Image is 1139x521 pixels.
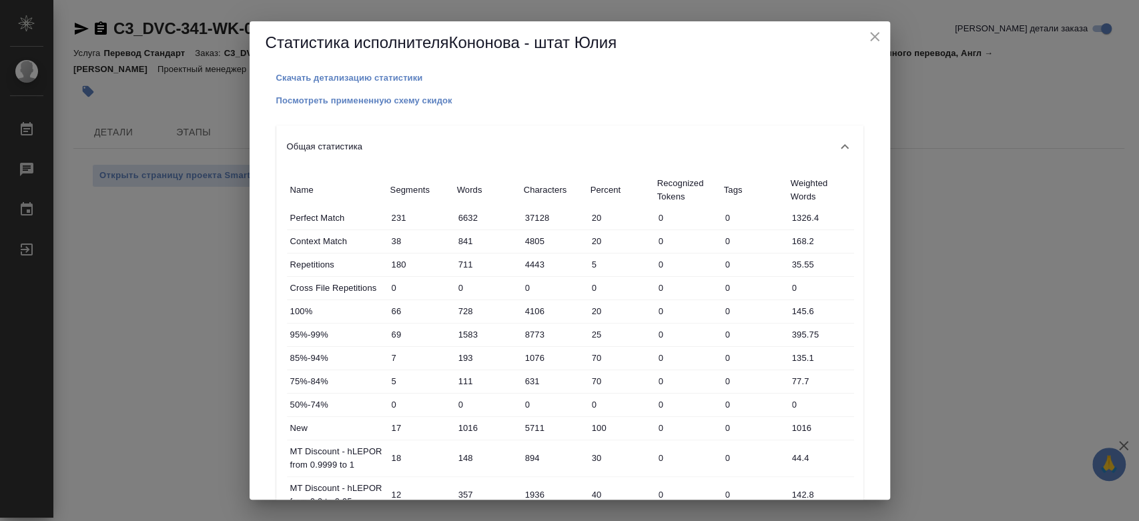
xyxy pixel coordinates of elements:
p: 85%-94% [290,352,384,365]
input: ✎ Введи что-нибудь [387,395,454,414]
p: Repetitions [290,258,384,272]
input: ✎ Введи что-нибудь [654,325,721,344]
input: ✎ Введи что-нибудь [520,231,587,251]
input: ✎ Введи что-нибудь [787,395,854,414]
a: Посмотреть примененную схему скидок [276,94,452,105]
p: Perfect Match [290,211,384,225]
input: ✎ Введи что-нибудь [454,208,520,227]
p: Cross File Repetitions [290,282,384,295]
h5: Статистика исполнителя Кононова - штат Юлия [266,32,874,53]
input: ✎ Введи что-нибудь [454,325,520,344]
input: ✎ Введи что-нибудь [387,255,454,274]
input: ✎ Введи что-нибудь [654,208,721,227]
input: ✎ Введи что-нибудь [454,231,520,251]
p: Tags [724,183,784,197]
input: ✎ Введи что-нибудь [520,208,587,227]
input: ✎ Введи что-нибудь [721,278,787,298]
div: Общая статистика [276,125,863,168]
input: ✎ Введи что-нибудь [587,372,654,391]
input: ✎ Введи что-нибудь [520,372,587,391]
input: ✎ Введи что-нибудь [654,278,721,298]
input: ✎ Введи что-нибудь [654,302,721,321]
input: ✎ Введи что-нибудь [520,325,587,344]
input: ✎ Введи что-нибудь [587,348,654,368]
input: ✎ Введи что-нибудь [787,372,854,391]
input: ✎ Введи что-нибудь [654,255,721,274]
input: ✎ Введи что-нибудь [387,302,454,321]
input: ✎ Введи что-нибудь [654,485,721,504]
input: ✎ Введи что-нибудь [387,325,454,344]
p: Percent [591,183,651,197]
input: ✎ Введи что-нибудь [654,231,721,251]
input: ✎ Введи что-нибудь [587,485,654,504]
p: Segments [390,183,450,197]
p: Посмотреть примененную схему скидок [276,95,452,105]
input: ✎ Введи что-нибудь [787,278,854,298]
input: ✎ Введи что-нибудь [387,278,454,298]
p: 95%-99% [290,328,384,342]
input: ✎ Введи что-нибудь [587,231,654,251]
input: ✎ Введи что-нибудь [721,372,787,391]
input: ✎ Введи что-нибудь [787,348,854,368]
input: ✎ Введи что-нибудь [787,448,854,468]
input: ✎ Введи что-нибудь [787,231,854,251]
input: ✎ Введи что-нибудь [787,325,854,344]
input: ✎ Введи что-нибудь [454,255,520,274]
input: ✎ Введи что-нибудь [721,348,787,368]
input: ✎ Введи что-нибудь [587,418,654,438]
input: ✎ Введи что-нибудь [654,348,721,368]
input: ✎ Введи что-нибудь [454,395,520,414]
p: MT Discount - hLEPOR from 0.9999 to 1 [290,445,384,472]
p: 100% [290,305,384,318]
input: ✎ Введи что-нибудь [787,485,854,504]
input: ✎ Введи что-нибудь [520,255,587,274]
p: 50%-74% [290,398,384,412]
input: ✎ Введи что-нибудь [721,448,787,468]
button: Скачать детализацию статистики [276,71,423,85]
input: ✎ Введи что-нибудь [520,348,587,368]
input: ✎ Введи что-нибудь [387,372,454,391]
input: ✎ Введи что-нибудь [454,278,520,298]
input: ✎ Введи что-нибудь [387,208,454,227]
input: ✎ Введи что-нибудь [454,448,520,468]
input: ✎ Введи что-нибудь [520,485,587,504]
input: ✎ Введи что-нибудь [520,278,587,298]
input: ✎ Введи что-нибудь [587,278,654,298]
input: ✎ Введи что-нибудь [387,418,454,438]
input: ✎ Введи что-нибудь [387,348,454,368]
p: Общая статистика [287,140,362,153]
input: ✎ Введи что-нибудь [654,395,721,414]
input: ✎ Введи что-нибудь [654,372,721,391]
button: close [865,27,885,47]
input: ✎ Введи что-нибудь [387,448,454,468]
input: ✎ Введи что-нибудь [721,325,787,344]
input: ✎ Введи что-нибудь [454,372,520,391]
p: Weighted Words [791,177,851,203]
input: ✎ Введи что-нибудь [787,418,854,438]
p: 75%-84% [290,375,384,388]
input: ✎ Введи что-нибудь [654,418,721,438]
input: ✎ Введи что-нибудь [787,255,854,274]
input: ✎ Введи что-нибудь [587,302,654,321]
input: ✎ Введи что-нибудь [654,448,721,468]
p: New [290,422,384,435]
input: ✎ Введи что-нибудь [587,255,654,274]
input: ✎ Введи что-нибудь [721,485,787,504]
input: ✎ Введи что-нибудь [520,395,587,414]
input: ✎ Введи что-нибудь [520,448,587,468]
input: ✎ Введи что-нибудь [454,485,520,504]
p: Recognized Tokens [657,177,717,203]
p: Name [290,183,384,197]
input: ✎ Введи что-нибудь [520,302,587,321]
input: ✎ Введи что-нибудь [721,418,787,438]
p: Characters [524,183,584,197]
input: ✎ Введи что-нибудь [721,395,787,414]
p: MT Discount - hLEPOR from 0.9 to 0.95 [290,482,384,508]
input: ✎ Введи что-нибудь [721,231,787,251]
input: ✎ Введи что-нибудь [587,448,654,468]
input: ✎ Введи что-нибудь [520,418,587,438]
input: ✎ Введи что-нибудь [454,302,520,321]
input: ✎ Введи что-нибудь [721,208,787,227]
input: ✎ Введи что-нибудь [787,208,854,227]
input: ✎ Введи что-нибудь [387,231,454,251]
